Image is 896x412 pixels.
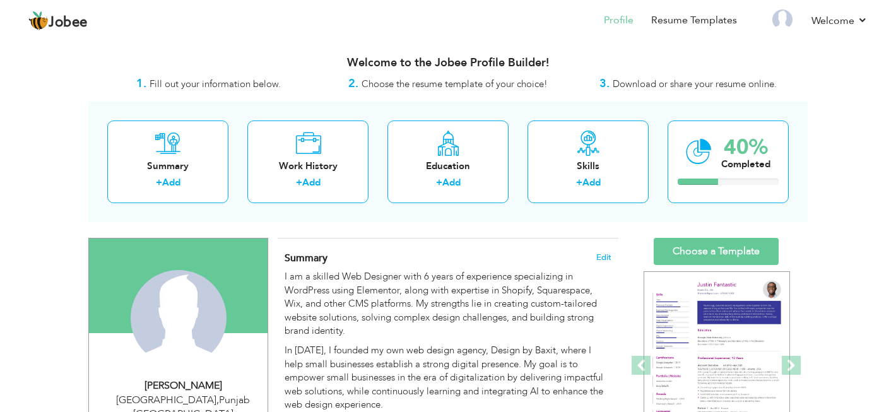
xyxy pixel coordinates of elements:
[654,238,779,265] a: Choose a Template
[156,176,162,189] label: +
[28,11,88,31] a: Jobee
[651,13,737,28] a: Resume Templates
[257,160,358,173] div: Work History
[348,76,358,91] strong: 2.
[576,176,582,189] label: +
[721,137,770,158] div: 40%
[131,270,227,366] img: Abdul Basit
[604,13,634,28] a: Profile
[772,9,793,30] img: Profile Img
[98,379,268,393] div: [PERSON_NAME]
[436,176,442,189] label: +
[613,78,777,90] span: Download or share your resume online.
[596,253,611,262] span: Edit
[398,160,498,173] div: Education
[296,176,302,189] label: +
[302,176,321,189] a: Add
[811,13,868,28] a: Welcome
[285,270,611,338] p: I am a skilled Web Designer with 6 years of experience specializing in WordPress using Elementor,...
[599,76,610,91] strong: 3.
[538,160,639,173] div: Skills
[582,176,601,189] a: Add
[216,393,219,407] span: ,
[28,11,49,31] img: jobee.io
[285,252,611,264] h4: Adding a summary is a quick and easy way to highlight your experience and interests.
[162,176,180,189] a: Add
[285,344,611,411] p: In [DATE], I founded my own web design agency, Design by Baxit, where I help small businesses est...
[721,158,770,171] div: Completed
[88,57,808,69] h3: Welcome to the Jobee Profile Builder!
[442,176,461,189] a: Add
[150,78,281,90] span: Fill out your information below.
[117,160,218,173] div: Summary
[136,76,146,91] strong: 1.
[49,16,88,30] span: Jobee
[362,78,548,90] span: Choose the resume template of your choice!
[285,251,327,265] span: Summary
